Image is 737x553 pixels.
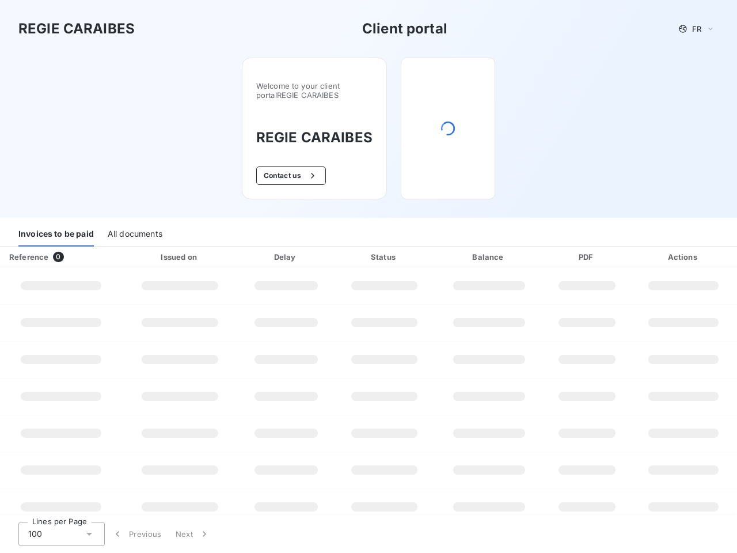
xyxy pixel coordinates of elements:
button: Next [169,522,217,546]
div: Delay [240,251,332,263]
span: FR [692,24,701,33]
div: Invoices to be paid [18,222,94,247]
button: Contact us [256,166,326,185]
div: Actions [632,251,735,263]
div: PDF [546,251,628,263]
button: Previous [105,522,169,546]
span: 0 [53,252,63,262]
h3: REGIE CARAIBES [18,18,135,39]
div: Balance [437,251,542,263]
div: Reference [9,252,48,262]
h3: REGIE CARAIBES [256,127,373,148]
div: All documents [108,222,162,247]
div: Status [336,251,432,263]
span: Welcome to your client portal REGIE CARAIBES [256,81,373,100]
div: Issued on [124,251,235,263]
h3: Client portal [362,18,447,39]
span: 100 [28,528,42,540]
